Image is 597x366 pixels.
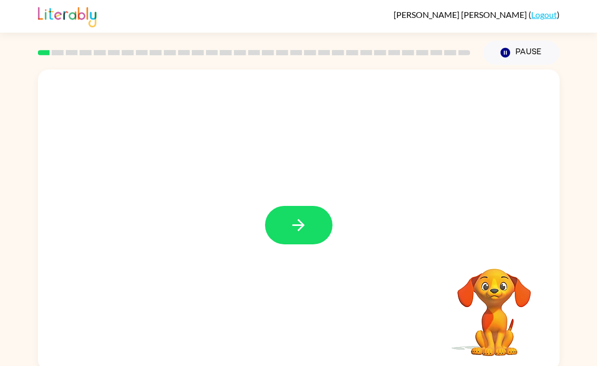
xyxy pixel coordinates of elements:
[394,9,529,19] span: [PERSON_NAME] [PERSON_NAME]
[531,9,557,19] a: Logout
[394,9,560,19] div: ( )
[483,41,560,65] button: Pause
[38,4,96,27] img: Literably
[442,252,547,358] video: Your browser must support playing .mp4 files to use Literably. Please try using another browser.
